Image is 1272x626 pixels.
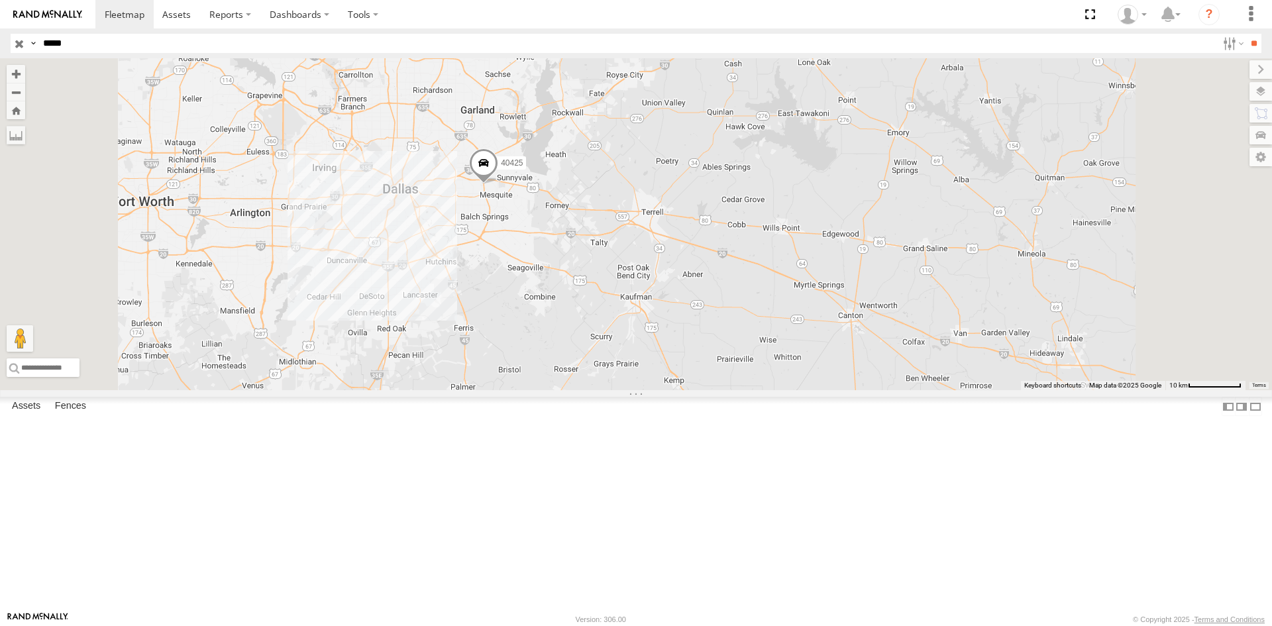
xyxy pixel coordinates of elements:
a: Visit our Website [7,613,68,626]
button: Drag Pegman onto the map to open Street View [7,325,33,352]
button: Zoom out [7,83,25,101]
label: Hide Summary Table [1249,397,1262,416]
div: Ryan Roxas [1113,5,1151,25]
span: 40425 [501,158,523,168]
div: © Copyright 2025 - [1133,615,1265,623]
label: Search Filter Options [1218,34,1246,53]
label: Map Settings [1249,148,1272,166]
label: Search Query [28,34,38,53]
img: rand-logo.svg [13,10,82,19]
label: Assets [5,397,47,416]
button: Map Scale: 10 km per 77 pixels [1165,381,1245,390]
label: Fences [48,397,93,416]
i: ? [1198,4,1220,25]
span: 10 km [1169,382,1188,389]
button: Keyboard shortcuts [1024,381,1081,390]
a: Terms and Conditions [1194,615,1265,623]
button: Zoom Home [7,101,25,119]
label: Dock Summary Table to the Right [1235,397,1248,416]
a: Terms (opens in new tab) [1252,383,1266,388]
button: Zoom in [7,65,25,83]
label: Measure [7,126,25,144]
label: Dock Summary Table to the Left [1222,397,1235,416]
div: Version: 306.00 [576,615,626,623]
span: Map data ©2025 Google [1089,382,1161,389]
